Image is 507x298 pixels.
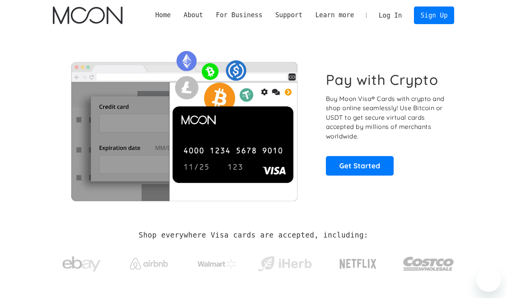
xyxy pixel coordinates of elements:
[139,231,368,239] h2: Shop everywhere Visa cards are accepted, including:
[414,7,454,24] a: Sign Up
[326,156,394,175] a: Get Started
[216,10,262,20] div: For Business
[130,258,168,270] img: Airbnb
[62,252,101,276] img: ebay
[326,94,446,141] p: Buy Moon Visa® Cards with crypto and shop online seamlessly! Use Bitcoin or USDT to get secure vi...
[269,10,309,20] div: Support
[121,250,178,274] a: Airbnb
[53,244,110,280] a: ebay
[149,10,177,20] a: Home
[256,246,313,278] a: iHerb
[53,46,315,201] img: Moon Cards let you spend your crypto anywhere Visa is accepted.
[315,10,354,20] div: Learn more
[476,267,501,292] iframe: Button to launch messaging window
[309,10,361,20] div: Learn more
[339,254,377,274] img: Netflix
[53,7,122,24] a: home
[177,10,209,20] div: About
[372,7,408,24] a: Log In
[188,252,245,272] a: Walmart
[324,247,393,277] a: Netflix
[198,259,236,269] img: Walmart
[53,7,122,24] img: Moon Logo
[403,249,454,278] img: Costco
[275,10,303,20] div: Support
[256,254,313,274] img: iHerb
[184,10,203,20] div: About
[326,71,438,88] h1: Pay with Crypto
[209,10,269,20] div: For Business
[403,242,454,282] a: Costco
